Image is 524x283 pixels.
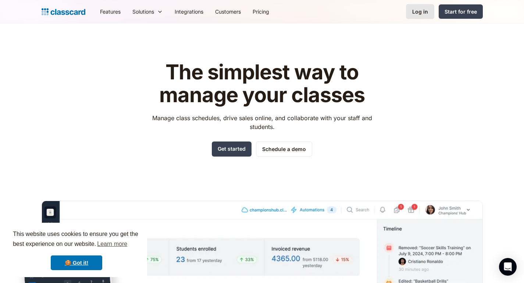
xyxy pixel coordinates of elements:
a: Log in [406,4,434,19]
a: Start for free [439,4,483,19]
h1: The simplest way to manage your classes [145,61,379,106]
a: learn more about cookies [96,239,128,250]
div: Solutions [126,3,169,20]
p: Manage class schedules, drive sales online, and collaborate with your staff and students. [145,114,379,131]
div: cookieconsent [6,223,147,277]
a: Pricing [247,3,275,20]
a: Features [94,3,126,20]
a: home [42,7,85,17]
div: Log in [412,8,428,15]
div: Solutions [132,8,154,15]
span: This website uses cookies to ensure you get the best experience on our website. [13,230,140,250]
a: Get started [212,141,252,157]
div: Start for free [445,8,477,15]
a: Customers [209,3,247,20]
a: Schedule a demo [256,141,312,157]
a: Integrations [169,3,209,20]
div: Open Intercom Messenger [499,258,517,276]
a: dismiss cookie message [51,255,102,270]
